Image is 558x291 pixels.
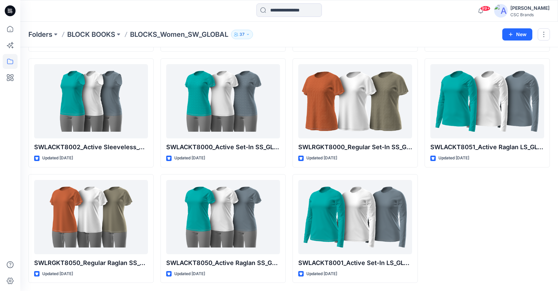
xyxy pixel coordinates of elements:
[298,142,412,152] p: SWLRGKT8000_Regular Set-In SS_GLOBAL
[510,12,550,17] div: CSC Brands
[494,4,508,18] img: avatar
[130,30,228,39] p: BLOCKS_Women_SW_GLOBAL
[42,270,73,277] p: Updated [DATE]
[42,155,73,162] p: Updated [DATE]
[298,258,412,268] p: SWLACKT8001_Active Set-In LS_GLOBAL
[34,142,148,152] p: SWLACKT8002_Active Sleeveless_GLOBAL
[502,28,532,41] button: New
[480,6,490,11] span: 99+
[231,30,253,39] button: 37
[298,64,412,138] a: SWLRGKT8000_Regular Set-In SS_GLOBAL
[174,155,205,162] p: Updated [DATE]
[34,258,148,268] p: SWLRGKT8050_Regular Raglan SS_GLOBAL
[306,270,337,277] p: Updated [DATE]
[34,180,148,254] a: SWLRGKT8050_Regular Raglan SS_GLOBAL
[438,155,469,162] p: Updated [DATE]
[306,155,337,162] p: Updated [DATE]
[298,180,412,254] a: SWLACKT8001_Active Set-In LS_GLOBAL
[166,64,280,138] a: SWLACKT8000_Active Set-In SS_GLOBAL
[166,180,280,254] a: SWLACKT8050_Active Raglan SS_GLOBAL
[34,64,148,138] a: SWLACKT8002_Active Sleeveless_GLOBAL
[67,30,115,39] a: BLOCK BOOKS
[166,142,280,152] p: SWLACKT8000_Active Set-In SS_GLOBAL
[430,142,544,152] p: SWLACKT8051_Active Raglan LS_GLOBAL
[166,258,280,268] p: SWLACKT8050_Active Raglan SS_GLOBAL
[239,31,245,38] p: 37
[510,4,550,12] div: [PERSON_NAME]
[430,64,544,138] a: SWLACKT8051_Active Raglan LS_GLOBAL
[28,30,52,39] a: Folders
[174,270,205,277] p: Updated [DATE]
